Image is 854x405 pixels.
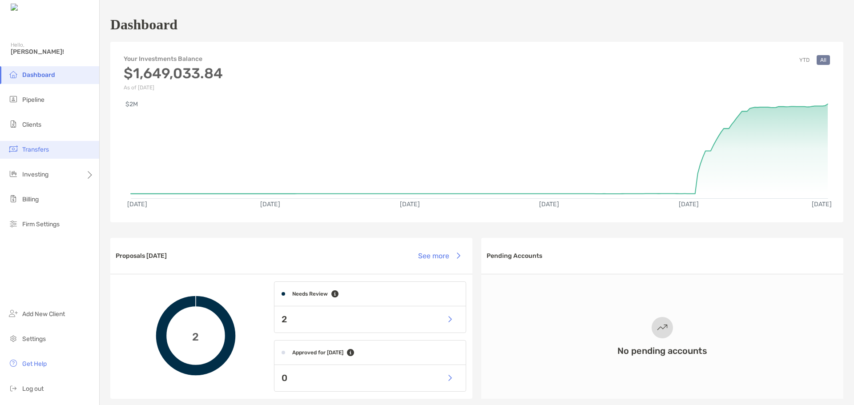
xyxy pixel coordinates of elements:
p: 0 [282,373,287,384]
span: Transfers [22,146,49,153]
span: Get Help [22,360,47,368]
span: 2 [192,329,199,342]
h4: Approved for [DATE] [292,349,343,356]
img: logout icon [8,383,19,393]
span: Pipeline [22,96,44,104]
img: Zoe Logo [11,4,48,12]
span: Billing [22,196,39,203]
text: [DATE] [260,200,280,208]
h3: $1,649,033.84 [124,65,223,82]
img: investing icon [8,168,19,179]
p: 2 [282,314,287,325]
text: [DATE] [539,200,559,208]
span: Dashboard [22,71,55,79]
p: As of [DATE] [124,84,223,91]
span: Settings [22,335,46,343]
h3: Proposals [DATE] [116,252,167,260]
span: Investing [22,171,48,178]
img: pipeline icon [8,94,19,104]
h1: Dashboard [110,16,177,33]
h3: No pending accounts [617,345,707,356]
img: get-help icon [8,358,19,369]
text: [DATE] [812,200,832,208]
button: All [817,55,830,65]
span: Clients [22,121,41,128]
button: See more [411,246,467,265]
text: $2M [125,100,138,108]
img: clients icon [8,119,19,129]
text: [DATE] [400,200,420,208]
img: transfers icon [8,144,19,154]
h4: Your Investments Balance [124,55,223,63]
img: dashboard icon [8,69,19,80]
img: firm-settings icon [8,218,19,229]
button: YTD [796,55,813,65]
img: settings icon [8,333,19,344]
text: [DATE] [679,200,699,208]
img: billing icon [8,193,19,204]
span: Firm Settings [22,221,60,228]
span: Log out [22,385,44,393]
h3: Pending Accounts [487,252,542,260]
span: [PERSON_NAME]! [11,48,94,56]
span: Add New Client [22,310,65,318]
h4: Needs Review [292,291,328,297]
text: [DATE] [127,200,147,208]
img: add_new_client icon [8,308,19,319]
